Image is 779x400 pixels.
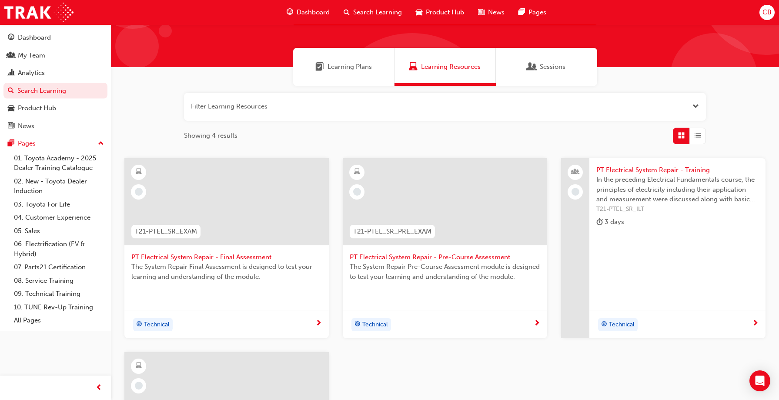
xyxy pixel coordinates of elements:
[518,7,525,18] span: pages-icon
[136,166,142,178] span: learningResourceType_ELEARNING-icon
[3,28,107,136] button: DashboardMy TeamAnalyticsSearch LearningProduct HubNews
[293,48,395,86] a: Learning PlansLearning Plans
[353,7,402,17] span: Search Learning
[280,3,337,21] a: guage-iconDashboard
[478,7,485,18] span: news-icon
[8,34,14,42] span: guage-icon
[350,262,540,281] span: The System Repair Pre-Course Assessment module is designed to test your learning and understandin...
[10,211,107,224] a: 04. Customer Experience
[596,217,603,227] span: duration-icon
[3,136,107,152] button: Pages
[315,62,324,72] span: Learning Plans
[496,48,597,86] a: SessionsSessions
[287,7,293,18] span: guage-icon
[528,62,536,72] span: Sessions
[471,3,512,21] a: news-iconNews
[18,139,36,149] div: Pages
[10,198,107,211] a: 03. Toyota For Life
[3,100,107,116] a: Product Hub
[98,138,104,149] span: up-icon
[337,3,409,21] a: search-iconSearch Learning
[8,122,14,130] span: news-icon
[144,320,170,330] span: Technical
[692,102,699,112] button: Open the filter
[10,175,107,198] a: 02. New - Toyota Dealer Induction
[354,319,361,330] span: target-icon
[18,33,51,43] div: Dashboard
[10,224,107,238] a: 05. Sales
[695,131,701,141] span: List
[3,65,107,81] a: Analytics
[10,301,107,314] a: 10. TUNE Rev-Up Training
[3,83,107,99] a: Search Learning
[8,140,14,148] span: pages-icon
[534,320,540,328] span: next-icon
[596,217,624,227] div: 3 days
[297,7,330,17] span: Dashboard
[328,62,372,72] span: Learning Plans
[596,165,759,175] span: PT Electrical System Repair - Training
[409,62,418,72] span: Learning Resources
[354,166,360,178] span: learningResourceType_ELEARNING-icon
[344,7,350,18] span: search-icon
[572,188,579,196] span: learningRecordVerb_NONE-icon
[3,30,107,46] a: Dashboard
[184,131,237,141] span: Showing 4 results
[395,48,496,86] a: Learning ResourcesLearning Resources
[131,262,322,281] span: The System Repair Final Assessment is designed to test your learning and understanding of the mod...
[3,47,107,64] a: My Team
[759,5,775,20] button: CB
[416,7,422,18] span: car-icon
[350,252,540,262] span: PT Electrical System Repair - Pre-Course Assessment
[18,103,56,113] div: Product Hub
[135,382,143,390] span: learningRecordVerb_NONE-icon
[572,166,578,178] span: people-icon
[4,3,74,22] img: Trak
[10,152,107,175] a: 01. Toyota Academy - 2025 Dealer Training Catalogue
[10,287,107,301] a: 09. Technical Training
[409,3,471,21] a: car-iconProduct Hub
[488,7,505,17] span: News
[315,320,322,328] span: next-icon
[10,237,107,261] a: 06. Electrification (EV & Hybrid)
[353,188,361,196] span: learningRecordVerb_NONE-icon
[18,68,45,78] div: Analytics
[136,360,142,372] span: learningResourceType_ELEARNING-icon
[596,204,759,214] span: T21-PTEL_SR_ILT
[8,105,14,112] span: car-icon
[18,51,45,61] div: My Team
[353,227,431,237] span: T21-PTEL_SR_PRE_EXAM
[362,320,388,330] span: Technical
[135,188,143,196] span: learningRecordVerb_NONE-icon
[8,52,14,60] span: people-icon
[752,320,759,328] span: next-icon
[426,7,464,17] span: Product Hub
[678,131,685,141] span: Grid
[528,7,546,17] span: Pages
[749,370,770,391] div: Open Intercom Messenger
[540,62,565,72] span: Sessions
[8,69,14,77] span: chart-icon
[124,158,329,338] a: T21-PTEL_SR_EXAMPT Electrical System Repair - Final AssessmentThe System Repair Final Assessment ...
[96,383,102,393] span: prev-icon
[8,87,14,95] span: search-icon
[343,158,547,338] a: T21-PTEL_SR_PRE_EXAMPT Electrical System Repair - Pre-Course AssessmentThe System Repair Pre-Cour...
[131,252,322,262] span: PT Electrical System Repair - Final Assessment
[609,320,635,330] span: Technical
[561,158,766,338] a: PT Electrical System Repair - TrainingIn the preceding Electrical Fundamentals course, the princi...
[3,118,107,134] a: News
[10,314,107,327] a: All Pages
[762,7,772,17] span: CB
[421,62,481,72] span: Learning Resources
[10,274,107,288] a: 08. Service Training
[596,175,759,204] span: In the preceding Electrical Fundamentals course, the principles of electricity including their ap...
[136,319,142,330] span: target-icon
[512,3,553,21] a: pages-iconPages
[601,319,607,330] span: target-icon
[18,121,34,131] div: News
[135,227,197,237] span: T21-PTEL_SR_EXAM
[10,261,107,274] a: 07. Parts21 Certification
